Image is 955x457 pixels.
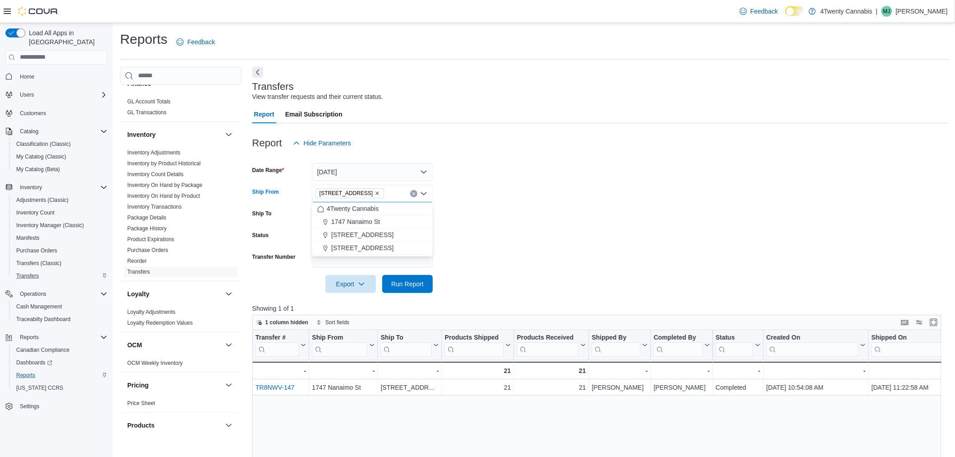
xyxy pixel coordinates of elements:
span: Feedback [187,37,215,47]
button: [STREET_ADDRESS] [312,242,433,255]
button: Inventory Manager (Classic) [9,219,111,232]
p: [PERSON_NAME] [896,6,948,17]
h3: Products [127,421,155,430]
div: Created On [766,333,858,342]
span: Purchase Orders [16,247,57,254]
span: Loyalty Redemption Values [127,319,193,326]
button: Settings [2,400,111,413]
span: Transfers (Classic) [16,260,61,267]
button: Catalog [16,126,42,137]
span: Canadian Compliance [16,346,70,354]
button: Run Report [382,275,433,293]
span: Inventory Count Details [127,171,184,178]
div: Status [715,333,753,342]
button: Shipped By [592,333,648,356]
span: Inventory [20,184,42,191]
button: Customers [2,107,111,120]
div: [PERSON_NAME] [654,382,709,393]
span: Cash Management [13,301,107,312]
input: Dark Mode [785,6,804,16]
span: Price Sheet [127,400,155,407]
span: Purchase Orders [127,247,168,254]
a: Loyalty Redemption Values [127,320,193,326]
div: OCM [120,358,241,372]
span: Run Report [391,280,424,289]
div: 21 [445,382,511,393]
div: Shipped By [592,333,640,356]
label: Transfer Number [252,253,296,261]
div: Ship From [312,333,367,342]
a: Adjustments (Classic) [13,195,72,205]
a: GL Account Totals [127,98,171,105]
label: Status [252,232,269,239]
div: - [715,365,760,376]
span: My Catalog (Beta) [16,166,60,173]
button: Products [223,420,234,431]
div: Inventory [120,147,241,281]
span: Transfers [13,270,107,281]
span: Inventory [16,182,107,193]
label: Ship From [252,188,279,196]
button: Transfer # [255,333,306,356]
span: Catalog [16,126,107,137]
div: Mason John [881,6,892,17]
span: Settings [16,401,107,412]
a: Transfers (Classic) [13,258,65,269]
div: Choose from the following options [312,202,433,255]
a: Feedback [736,2,782,20]
a: Purchase Orders [13,245,61,256]
span: GL Transactions [127,109,167,116]
div: 21 [517,382,586,393]
a: Feedback [173,33,218,51]
button: Clear input [410,190,417,197]
label: Date Range [252,167,284,174]
span: Transfers [127,268,150,275]
button: Adjustments (Classic) [9,194,111,206]
a: Dashboards [9,356,111,369]
a: Package History [127,225,167,232]
span: Manifests [13,233,107,243]
a: TR8NWV-147 [255,384,294,391]
button: Catalog [2,125,111,138]
button: Reports [16,332,42,343]
span: Adjustments (Classic) [13,195,107,205]
button: Inventory [2,181,111,194]
a: Canadian Compliance [13,345,73,355]
span: My Catalog (Classic) [16,153,66,160]
div: Shipped By [592,333,640,342]
button: Transfers (Classic) [9,257,111,270]
span: MJ [883,6,890,17]
div: Completed By [654,333,702,342]
button: Products [127,421,222,430]
span: Home [20,73,34,80]
h3: Inventory [127,130,156,139]
span: 1747 Nanaimo St [331,217,380,226]
a: Inventory by Product Historical [127,160,201,167]
span: Inventory On Hand by Product [127,192,200,200]
a: Product Expirations [127,236,174,242]
button: Users [16,89,37,100]
span: Reports [20,334,39,341]
div: Status [715,333,753,356]
button: Products Received [517,333,586,356]
button: Cash Management [9,300,111,313]
button: Enter fullscreen [928,317,939,328]
span: Feedback [751,7,778,16]
button: My Catalog (Classic) [9,150,111,163]
a: [US_STATE] CCRS [13,382,67,393]
a: Traceabilty Dashboard [13,314,74,325]
span: Transfers [16,272,39,280]
button: Canadian Compliance [9,344,111,356]
button: Traceabilty Dashboard [9,313,111,326]
span: [US_STATE] CCRS [16,384,63,392]
div: 21 [445,365,511,376]
a: Reorder [127,258,147,264]
span: Inventory Transactions [127,203,182,210]
a: Price Sheet [127,400,155,406]
button: Ship From [312,333,375,356]
button: [DATE] [312,163,433,181]
a: Inventory Count Details [127,171,184,177]
span: My Catalog (Beta) [13,164,107,175]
